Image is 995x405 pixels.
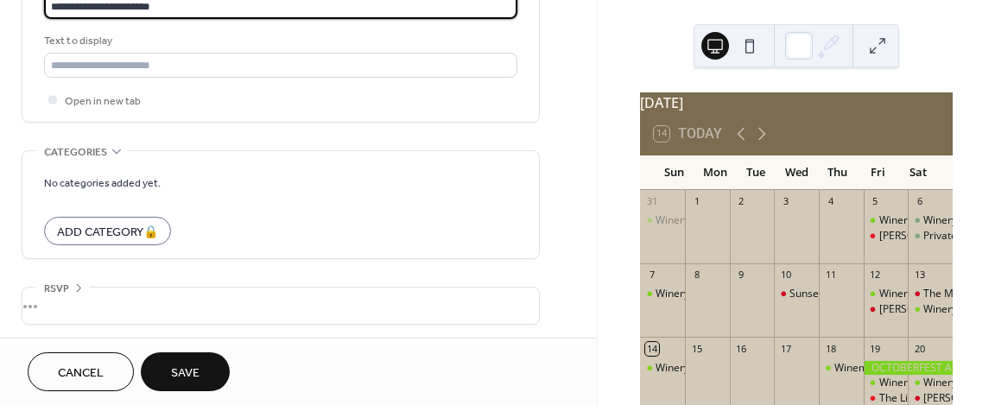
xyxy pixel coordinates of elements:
[690,342,703,355] div: 15
[656,213,770,228] div: Winery Open noon-5pm
[640,287,685,301] div: Winery Open noon-5pm
[908,287,953,301] div: The Market at Red Barn Winery | Saturday, September 13th Noon - 4PM
[58,364,104,383] span: Cancel
[735,195,748,208] div: 2
[44,280,69,298] span: RSVP
[789,287,992,301] div: Sunset Yoga at [GEOGRAPHIC_DATA] 7pm
[913,269,926,282] div: 13
[908,376,953,390] div: Winery Open noon-10pm
[819,361,864,376] div: Winemaker's Dinner 6:30-8:30pm
[28,352,134,391] button: Cancel
[774,287,819,301] div: Sunset Yoga at Red Barn Winery 7pm
[656,287,770,301] div: Winery Open noon-5pm
[864,302,909,317] div: Dennis Crawford Acoustic kicks it at Red Barn Winery 6-9pm Friday, September 12th.
[640,92,953,113] div: [DATE]
[735,342,748,355] div: 16
[869,195,882,208] div: 5
[779,269,792,282] div: 10
[824,269,837,282] div: 11
[908,302,953,317] div: Winery Open noon-10pm
[654,155,694,190] div: Sun
[817,155,858,190] div: Thu
[44,143,107,161] span: Categories
[869,342,882,355] div: 19
[898,155,939,190] div: Sat
[869,269,882,282] div: 12
[864,229,909,244] div: Shirley Dragovich is Gashouse Annie at Red Barn Winery on September 5th, 6-9pm.
[640,213,685,228] div: Winery Open noon-5pm
[22,288,539,324] div: •••
[735,155,776,190] div: Tue
[913,195,926,208] div: 6
[656,361,840,376] div: Winery Closed for private event 1:30-5
[645,195,658,208] div: 31
[645,342,658,355] div: 14
[640,361,685,376] div: Winery Closed for private event 1:30-5
[864,213,909,228] div: Winery open 4-10pm Live Music at 6pm
[171,364,200,383] span: Save
[908,213,953,228] div: Winery Open 12pm -4pm Private Event 4pm-10pm
[776,155,817,190] div: Wed
[779,342,792,355] div: 17
[908,229,953,244] div: Private Event - Winery Closed 4pm-10pm
[735,269,748,282] div: 9
[824,195,837,208] div: 4
[690,269,703,282] div: 8
[44,32,514,50] div: Text to display
[824,342,837,355] div: 18
[141,352,230,391] button: Save
[864,361,953,376] div: OCTOBERFEST ALL DAY!!!
[645,269,658,282] div: 7
[694,155,735,190] div: Mon
[690,195,703,208] div: 1
[858,155,898,190] div: Fri
[913,342,926,355] div: 20
[864,287,909,301] div: Winery open 4-10pm Live Music at 6pm
[864,376,909,390] div: Winery open 4-10pm Live Music at 6pm
[779,195,792,208] div: 3
[44,174,161,193] span: No categories added yet.
[65,92,141,111] span: Open in new tab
